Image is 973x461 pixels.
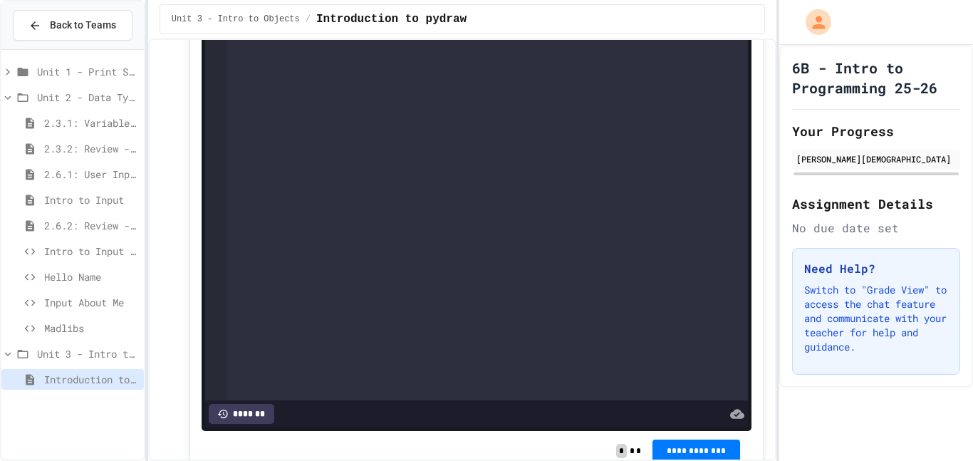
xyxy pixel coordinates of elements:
[791,6,835,38] div: My Account
[792,58,960,98] h1: 6B - Intro to Programming 25-26
[13,10,132,41] button: Back to Teams
[44,115,138,130] span: 2.3.1: Variables and Data Types
[792,194,960,214] h2: Assignment Details
[37,346,138,361] span: Unit 3 - Intro to Objects
[44,192,138,207] span: Intro to Input
[44,218,138,233] span: 2.6.2: Review - User Input
[50,18,116,33] span: Back to Teams
[37,64,138,79] span: Unit 1 - Print Statements
[792,121,960,141] h2: Your Progress
[44,167,138,182] span: 2.6.1: User Input
[44,269,138,284] span: Hello Name
[804,283,948,354] p: Switch to "Grade View" to access the chat feature and communicate with your teacher for help and ...
[44,321,138,336] span: Madlibs
[37,90,138,105] span: Unit 2 - Data Types, Variables, [DEMOGRAPHIC_DATA]
[316,11,467,28] span: Introduction to pydraw
[172,14,300,25] span: Unit 3 - Intro to Objects
[44,141,138,156] span: 2.3.2: Review - Variables and Data Types
[306,14,311,25] span: /
[44,295,138,310] span: Input About Me
[44,372,138,387] span: Introduction to pydraw
[792,219,960,237] div: No due date set
[804,260,948,277] h3: Need Help?
[796,152,956,165] div: [PERSON_NAME][DEMOGRAPHIC_DATA]
[44,244,138,259] span: Intro to Input Exercise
